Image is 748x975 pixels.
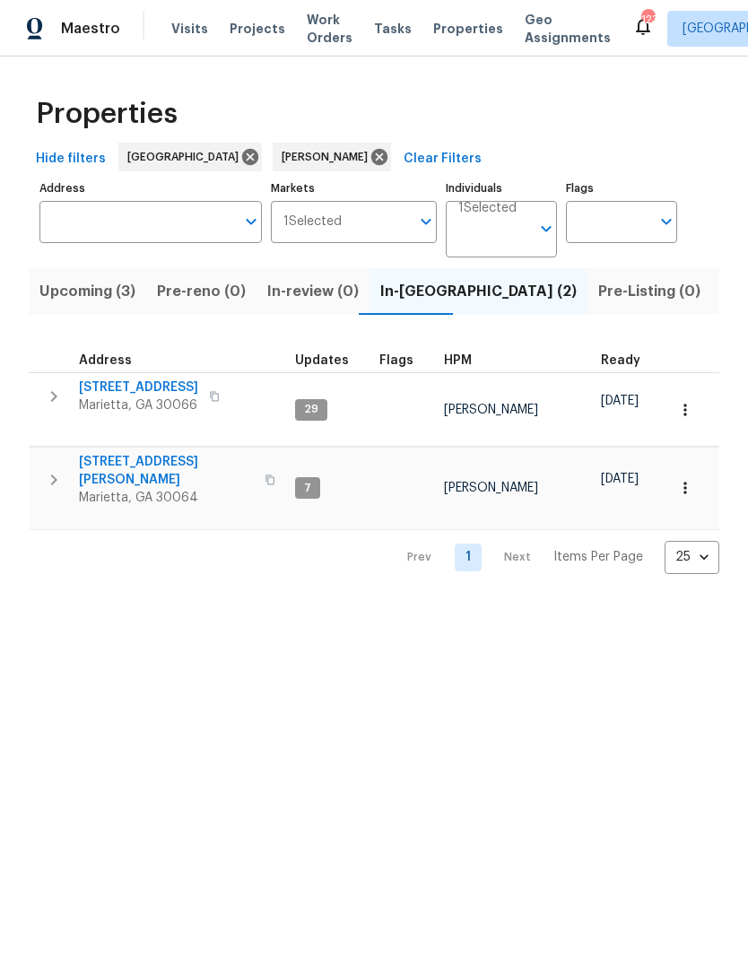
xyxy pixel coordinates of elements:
span: In-review (0) [267,279,359,304]
button: Open [239,209,264,234]
span: [PERSON_NAME] [444,404,538,416]
label: Address [39,183,262,194]
button: Hide filters [29,143,113,176]
label: Markets [271,183,438,194]
span: 1 Selected [458,201,517,216]
a: Goto page 1 [455,544,482,571]
div: Earliest renovation start date (first business day after COE or Checkout) [601,354,657,367]
div: 123 [641,11,654,29]
span: Properties [36,105,178,123]
p: Items Per Page [553,548,643,566]
span: Address [79,354,132,367]
span: Hide filters [36,148,106,170]
label: Flags [566,183,677,194]
span: [STREET_ADDRESS] [79,379,198,396]
span: Geo Assignments [525,11,611,47]
span: 1 Selected [283,214,342,230]
span: [GEOGRAPHIC_DATA] [127,148,246,166]
div: [PERSON_NAME] [273,143,391,171]
span: Flags [379,354,413,367]
span: Tasks [374,22,412,35]
span: Pre-Listing (0) [598,279,700,304]
div: [GEOGRAPHIC_DATA] [118,143,262,171]
span: 7 [297,481,318,496]
span: Marietta, GA 30064 [79,489,254,507]
span: [PERSON_NAME] [444,482,538,494]
span: [DATE] [601,395,639,407]
span: Work Orders [307,11,352,47]
span: Projects [230,20,285,38]
button: Open [413,209,439,234]
span: Pre-reno (0) [157,279,246,304]
span: Clear Filters [404,148,482,170]
nav: Pagination Navigation [390,541,719,574]
span: Properties [433,20,503,38]
span: Marietta, GA 30066 [79,396,198,414]
span: In-[GEOGRAPHIC_DATA] (2) [380,279,577,304]
button: Open [534,216,559,241]
button: Clear Filters [396,143,489,176]
span: Updates [295,354,349,367]
span: Upcoming (3) [39,279,135,304]
span: Maestro [61,20,120,38]
span: [PERSON_NAME] [282,148,375,166]
span: Visits [171,20,208,38]
span: [DATE] [601,473,639,485]
span: 29 [297,402,326,417]
div: 25 [665,534,719,580]
span: [STREET_ADDRESS][PERSON_NAME] [79,453,254,489]
span: HPM [444,354,472,367]
button: Open [654,209,679,234]
label: Individuals [446,183,557,194]
span: Ready [601,354,640,367]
